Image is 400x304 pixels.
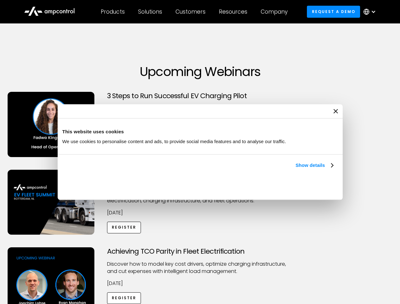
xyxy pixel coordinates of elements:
[175,8,206,15] div: Customers
[62,128,338,136] div: This website uses cookies
[261,8,288,15] div: Company
[62,139,286,144] span: We use cookies to personalise content and ads, to provide social media features and to analyse ou...
[138,8,162,15] div: Solutions
[107,292,141,304] a: Register
[8,64,393,79] h1: Upcoming Webinars
[295,161,333,169] a: Show details
[107,261,293,275] p: Discover how to model key cost drivers, optimize charging infrastructure, and cut expenses with i...
[107,222,141,233] a: Register
[101,8,125,15] div: Products
[219,8,247,15] div: Resources
[107,92,293,100] h3: 3 Steps to Run Successful EV Charging Pilot
[107,209,293,216] p: [DATE]
[107,280,293,287] p: [DATE]
[307,6,360,17] a: Request a demo
[107,247,293,256] h3: Achieving TCO Parity in Fleet Electrification
[333,109,338,113] button: Close banner
[244,176,335,195] button: Okay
